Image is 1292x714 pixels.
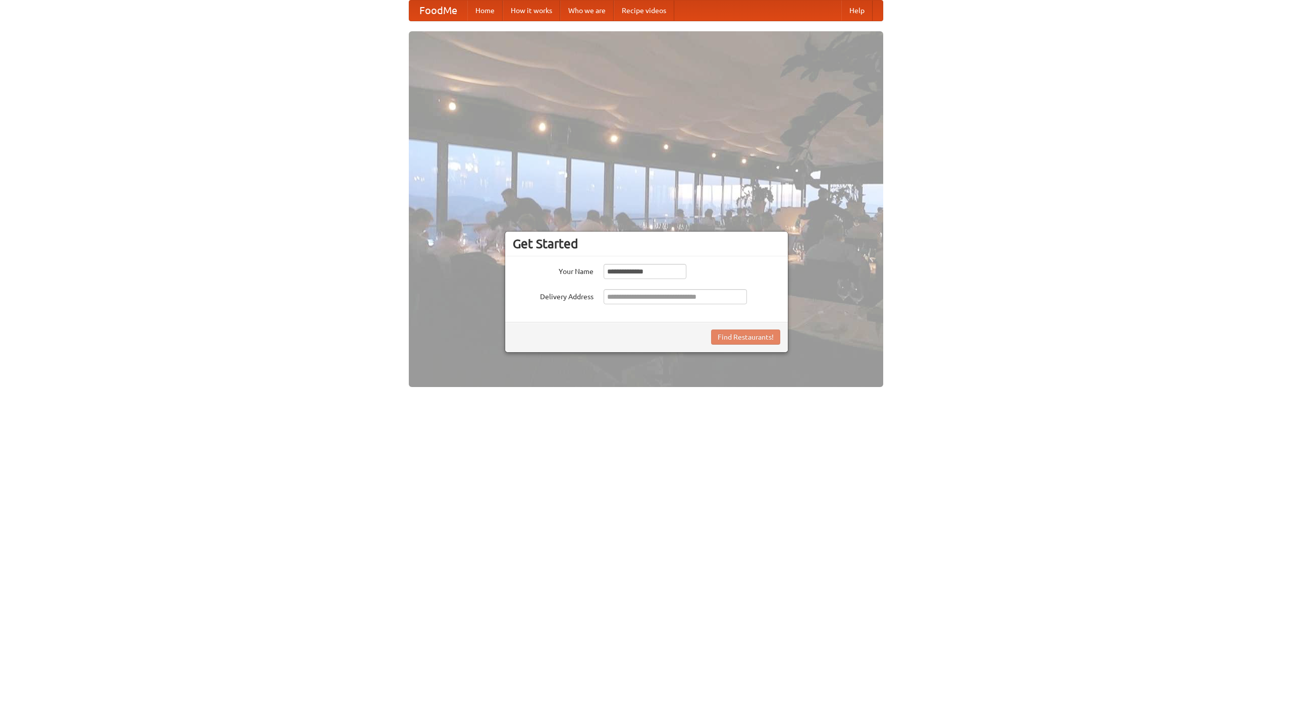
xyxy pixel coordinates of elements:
label: Your Name [513,264,594,277]
label: Delivery Address [513,289,594,302]
a: Who we are [560,1,614,21]
button: Find Restaurants! [711,329,780,345]
a: Home [467,1,503,21]
a: Help [841,1,873,21]
a: How it works [503,1,560,21]
a: Recipe videos [614,1,674,21]
h3: Get Started [513,236,780,251]
a: FoodMe [409,1,467,21]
